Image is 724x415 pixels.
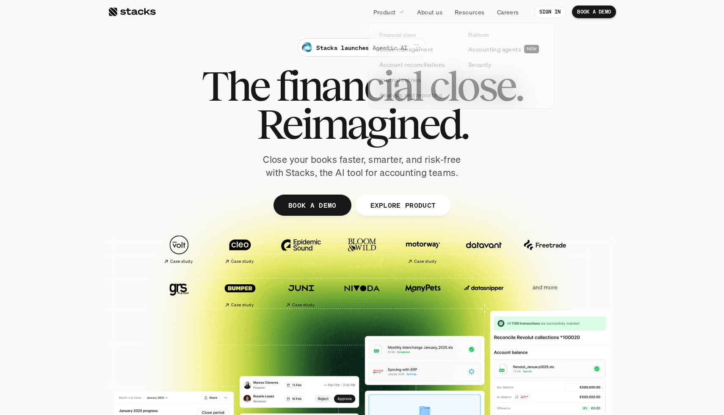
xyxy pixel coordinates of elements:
[374,87,459,102] a: Analysis and reporting
[577,9,611,15] p: BOOK A DEMO
[468,60,491,69] p: Security
[468,45,521,54] p: Accounting agents
[170,259,193,264] h2: Case study
[274,195,351,216] a: BOOK A DEMO
[379,91,442,99] p: Analysis and reporting
[231,259,254,264] h2: Case study
[379,32,416,38] p: Financial close
[468,32,489,38] p: Platform
[374,72,459,87] a: Journal entries
[379,75,421,84] p: Journal entries
[519,284,571,291] p: and more
[414,259,437,264] h2: Case study
[231,302,254,308] h2: Case study
[412,4,448,19] a: About us
[374,41,459,57] a: Close management
[492,4,524,19] a: Careers
[256,153,468,179] p: Close your books faster, smarter, and risk-free with Stacks, the AI tool for accounting teams.
[397,231,449,268] a: Case study
[370,199,436,211] p: EXPLORE PRODUCT
[527,47,536,52] h2: NEW
[463,57,548,72] a: Security
[298,38,426,57] a: Stacks launches Agentic AI
[214,274,266,311] a: Case study
[455,8,485,16] p: Resources
[463,41,548,57] a: Accounting agentsNEW
[379,60,445,69] p: Account reconciliations
[497,8,519,16] p: Careers
[100,196,137,202] a: Privacy Policy
[288,199,337,211] p: BOOK A DEMO
[316,43,407,52] p: Stacks launches Agentic AI
[450,4,490,19] a: Resources
[539,9,561,15] p: SIGN IN
[355,195,450,216] a: EXPLORE PRODUCT
[572,5,616,18] a: BOOK A DEMO
[153,231,205,268] a: Case study
[276,67,422,105] span: financial
[214,231,266,268] a: Case study
[292,302,315,308] h2: Case study
[379,45,434,54] p: Close management
[373,8,396,16] p: Product
[534,5,566,18] a: SIGN IN
[275,274,327,311] a: Case study
[374,57,459,72] a: Account reconciliations
[202,67,269,105] span: The
[257,105,468,143] span: Reimagined.
[417,8,442,16] p: About us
